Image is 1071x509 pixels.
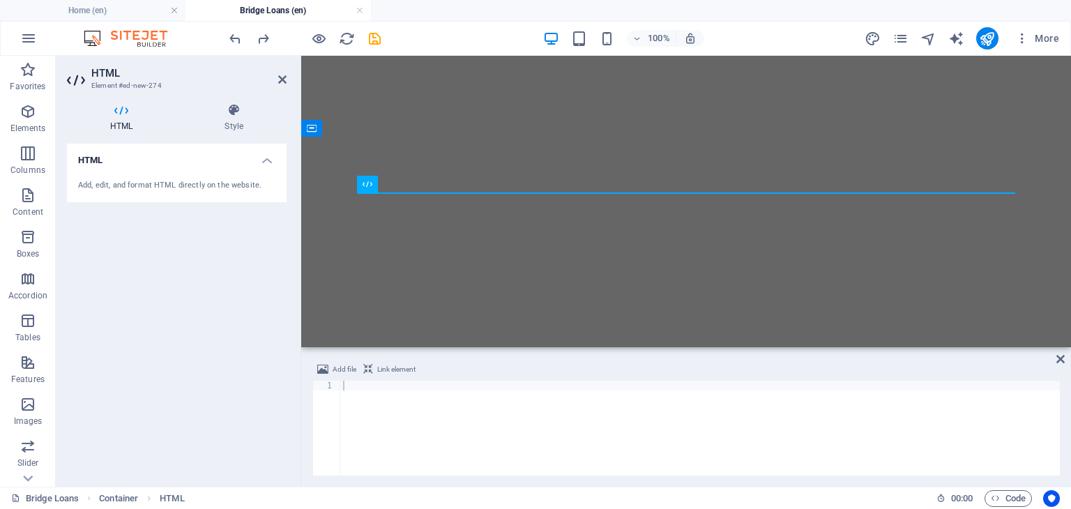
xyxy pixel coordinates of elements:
[1043,490,1060,507] button: Usercentrics
[648,30,670,47] h6: 100%
[961,493,963,503] span: :
[979,31,995,47] i: Publish
[67,144,287,169] h4: HTML
[80,30,185,47] img: Editor Logo
[10,123,46,134] p: Elements
[951,490,973,507] span: 00 00
[255,31,271,47] i: Redo: Change HTML (Ctrl+Y, ⌘+Y)
[78,180,275,192] div: Add, edit, and format HTML directly on the website.
[91,67,287,79] h2: HTML
[985,490,1032,507] button: Code
[99,490,138,507] span: Click to select. Double-click to edit
[14,416,43,427] p: Images
[11,374,45,385] p: Features
[8,290,47,301] p: Accordion
[920,30,937,47] button: navigator
[315,361,358,378] button: Add file
[892,31,909,47] i: Pages (Ctrl+Alt+S)
[10,81,45,92] p: Favorites
[948,30,965,47] button: text_generator
[227,30,243,47] button: undo
[892,30,909,47] button: pages
[313,381,341,390] div: 1
[67,103,181,132] h4: HTML
[1010,27,1065,50] button: More
[339,31,355,47] i: Reload page
[185,3,371,18] h4: Bridge Loans (en)
[99,490,184,507] nav: breadcrumb
[17,457,39,469] p: Slider
[17,248,40,259] p: Boxes
[367,31,383,47] i: Save (Ctrl+S)
[976,27,998,50] button: publish
[91,79,259,92] h3: Element #ed-new-274
[684,32,697,45] i: On resize automatically adjust zoom level to fit chosen device.
[361,361,418,378] button: Link element
[181,103,287,132] h4: Style
[936,490,973,507] h6: Session time
[11,490,79,507] a: Click to cancel selection. Double-click to open Pages
[865,31,881,47] i: Design (Ctrl+Alt+Y)
[865,30,881,47] button: design
[366,30,383,47] button: save
[377,361,416,378] span: Link element
[255,30,271,47] button: redo
[1015,31,1059,45] span: More
[991,490,1026,507] span: Code
[227,31,243,47] i: Undo: Add element (Ctrl+Z)
[15,332,40,343] p: Tables
[10,165,45,176] p: Columns
[627,30,676,47] button: 100%
[948,31,964,47] i: AI Writer
[338,30,355,47] button: reload
[160,490,184,507] span: Click to select. Double-click to edit
[13,206,43,218] p: Content
[333,361,356,378] span: Add file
